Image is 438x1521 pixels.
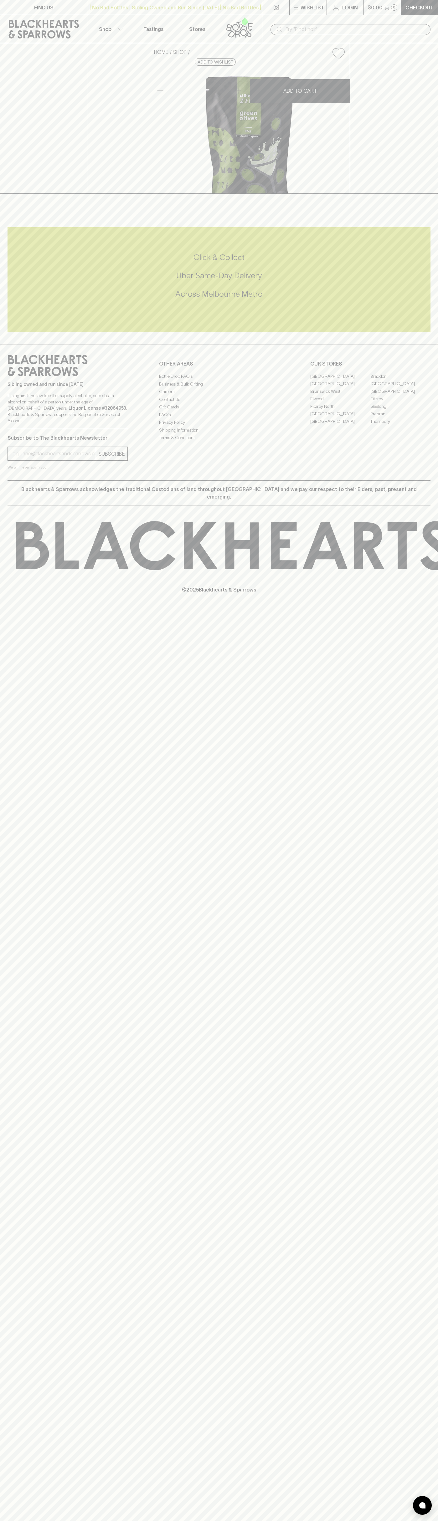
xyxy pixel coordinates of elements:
[286,24,425,34] input: Try "Pinot noir"
[131,15,175,43] a: Tastings
[8,392,128,424] p: It is against the law to sell or supply alcohol to, or to obtain alcohol on behalf of a person un...
[8,227,430,332] div: Call to action block
[8,270,430,281] h5: Uber Same-Day Delivery
[310,372,370,380] a: [GEOGRAPHIC_DATA]
[159,419,279,426] a: Privacy Policy
[159,396,279,403] a: Contact Us
[175,15,219,43] a: Stores
[159,403,279,411] a: Gift Cards
[159,426,279,434] a: Shipping Information
[69,406,126,411] strong: Liquor License #32064953
[310,360,430,367] p: OUR STORES
[143,25,163,33] p: Tastings
[310,380,370,387] a: [GEOGRAPHIC_DATA]
[34,4,54,11] p: FIND US
[370,372,430,380] a: Braddon
[159,380,279,388] a: Business & Bulk Gifting
[12,485,426,500] p: Blackhearts & Sparrows acknowledges the traditional Custodians of land throughout [GEOGRAPHIC_DAT...
[189,25,205,33] p: Stores
[310,417,370,425] a: [GEOGRAPHIC_DATA]
[159,373,279,380] a: Bottle Drop FAQ's
[250,79,350,103] button: ADD TO CART
[99,25,111,33] p: Shop
[310,402,370,410] a: Fitzroy North
[13,449,96,459] input: e.g. jane@blackheartsandsparrows.com.au
[173,49,187,55] a: SHOP
[154,49,168,55] a: HOME
[330,46,347,62] button: Add to wishlist
[370,395,430,402] a: Fitzroy
[8,252,430,263] h5: Click & Collect
[301,4,324,11] p: Wishlist
[342,4,358,11] p: Login
[419,1502,425,1508] img: bubble-icon
[310,410,370,417] a: [GEOGRAPHIC_DATA]
[149,64,350,193] img: 25865.png
[283,87,317,95] p: ADD TO CART
[405,4,434,11] p: Checkout
[8,434,128,442] p: Subscribe to The Blackhearts Newsletter
[370,417,430,425] a: Thornbury
[99,450,125,458] p: SUBSCRIBE
[96,447,127,460] button: SUBSCRIBE
[370,402,430,410] a: Geelong
[310,387,370,395] a: Brunswick West
[368,4,383,11] p: $0.00
[8,289,430,299] h5: Across Melbourne Metro
[370,387,430,395] a: [GEOGRAPHIC_DATA]
[8,381,128,387] p: Sibling owned and run since [DATE]
[393,6,395,9] p: 0
[370,380,430,387] a: [GEOGRAPHIC_DATA]
[310,395,370,402] a: Elwood
[8,464,128,470] p: We will never spam you
[159,411,279,418] a: FAQ's
[370,410,430,417] a: Prahran
[159,434,279,442] a: Terms & Conditions
[88,15,132,43] button: Shop
[159,360,279,367] p: OTHER AREAS
[159,388,279,396] a: Careers
[195,58,236,66] button: Add to wishlist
